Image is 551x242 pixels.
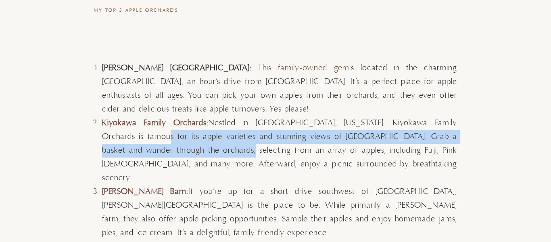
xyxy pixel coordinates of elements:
li: is located in the charming [GEOGRAPHIC_DATA], an hour’s drive from [GEOGRAPHIC_DATA]. It’s a perf... [102,61,457,116]
strong: My Top 5 Apple Orchards [94,8,178,13]
a: Kiyokawa Family Orchards [102,118,207,128]
strong: [PERSON_NAME] [GEOGRAPHIC_DATA]: [102,63,252,73]
a: This family-owned gem [258,63,349,73]
strong: : [102,118,209,128]
a: [PERSON_NAME] Barn [102,187,186,197]
li: Nestled in [GEOGRAPHIC_DATA], [US_STATE]. Kiyokawa Family Orchards is famous for its apple variet... [102,116,457,185]
li: If you’re up for a short drive southwest of [GEOGRAPHIC_DATA], [PERSON_NAME][GEOGRAPHIC_DATA] is ... [102,185,457,240]
strong: : [102,187,188,197]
